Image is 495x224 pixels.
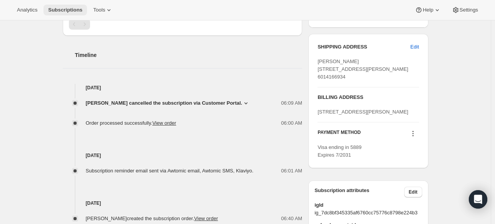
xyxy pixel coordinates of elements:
span: 06:01 AM [281,167,302,175]
span: Visa ending in 5889 Expires 7/2031 [318,144,361,158]
a: View order [194,216,218,221]
h3: PAYMENT METHOD [318,129,361,140]
span: Help [423,7,433,13]
span: 06:00 AM [281,119,302,127]
span: Edit [410,43,419,51]
h3: SHIPPING ADDRESS [318,43,410,51]
h2: Timeline [75,51,303,59]
a: View order [152,120,176,126]
span: [STREET_ADDRESS][PERSON_NAME] [318,109,408,115]
button: Settings [447,5,483,15]
span: Tools [93,7,105,13]
span: Order processed successfully. [86,120,176,126]
span: 06:40 AM [281,215,302,222]
h3: BILLING ADDRESS [318,94,419,101]
nav: Pagination [69,19,296,30]
span: Edit [409,189,418,195]
span: Subscriptions [48,7,82,13]
div: Open Intercom Messenger [469,190,487,209]
span: [PERSON_NAME] cancelled the subscription via Customer Portal. [86,99,242,107]
h4: [DATE] [63,84,303,92]
button: Help [410,5,445,15]
span: igId [314,201,422,209]
button: Subscriptions [43,5,87,15]
button: Tools [89,5,117,15]
h4: [DATE] [63,199,303,207]
h4: [DATE] [63,152,303,159]
button: Analytics [12,5,42,15]
span: 06:09 AM [281,99,302,107]
span: Settings [460,7,478,13]
button: Edit [406,41,423,53]
button: [PERSON_NAME] cancelled the subscription via Customer Portal. [86,99,250,107]
span: Subscription reminder email sent via Awtomic email, Awtomic SMS, Klaviyo. [86,168,254,174]
button: Edit [404,187,422,197]
span: [PERSON_NAME] created the subscription order. [86,216,218,221]
span: Analytics [17,7,37,13]
span: [PERSON_NAME] [STREET_ADDRESS][PERSON_NAME] 6014166934 [318,59,408,80]
span: ig_7dc8bf345335af6760cc75776c8798e224b3 [314,209,422,217]
h3: Subscription attributes [314,187,404,197]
